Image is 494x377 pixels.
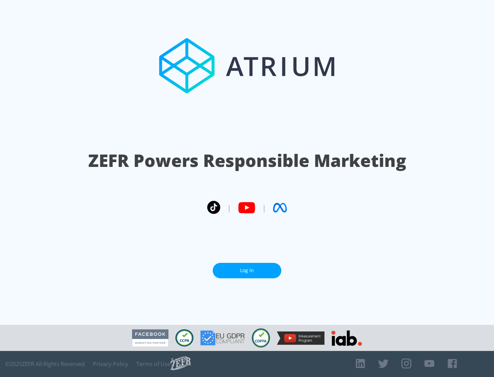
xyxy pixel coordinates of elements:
img: COPPA Compliant [252,328,270,348]
img: Facebook Marketing Partner [132,329,168,347]
span: | [227,203,231,213]
img: IAB [331,330,362,346]
span: | [262,203,266,213]
a: Privacy Policy [93,361,128,367]
span: © 2025 ZEFR All Rights Reserved [5,361,85,367]
h1: ZEFR Powers Responsible Marketing [88,149,406,172]
img: GDPR Compliant [200,330,245,345]
img: YouTube Measurement Program [277,331,325,345]
a: Terms of Use [136,361,170,367]
img: CCPA Compliant [175,329,193,346]
a: Log In [213,263,281,278]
